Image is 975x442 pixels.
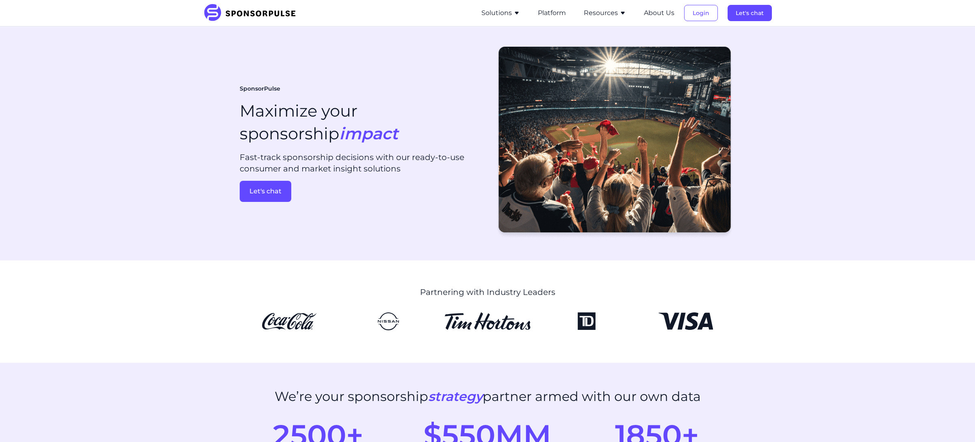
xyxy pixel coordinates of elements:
button: Platform [538,8,566,18]
span: SponsorPulse [240,85,280,93]
button: About Us [644,8,674,18]
button: Resources [584,8,626,18]
h2: We’re your sponsorship partner armed with our own data [275,389,701,404]
a: Platform [538,9,566,17]
img: Visa [643,312,729,330]
a: Let's chat [728,9,772,17]
i: strategy [428,388,483,404]
img: Nissan [345,312,431,330]
button: Let's chat [728,5,772,21]
button: Solutions [481,8,520,18]
img: Tim Hortons [444,312,531,330]
a: About Us [644,9,674,17]
img: SponsorPulse [203,4,302,22]
i: impact [339,123,398,143]
img: CocaCola [246,312,332,330]
h1: Maximize your sponsorship [240,100,398,145]
a: Let's chat [240,181,481,202]
a: Login [684,9,718,17]
button: Login [684,5,718,21]
p: Fast-track sponsorship decisions with our ready-to-use consumer and market insight solutions [240,152,481,174]
img: TD [544,312,630,330]
button: Let's chat [240,181,291,202]
p: Partnering with Industry Leaders [302,286,674,298]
